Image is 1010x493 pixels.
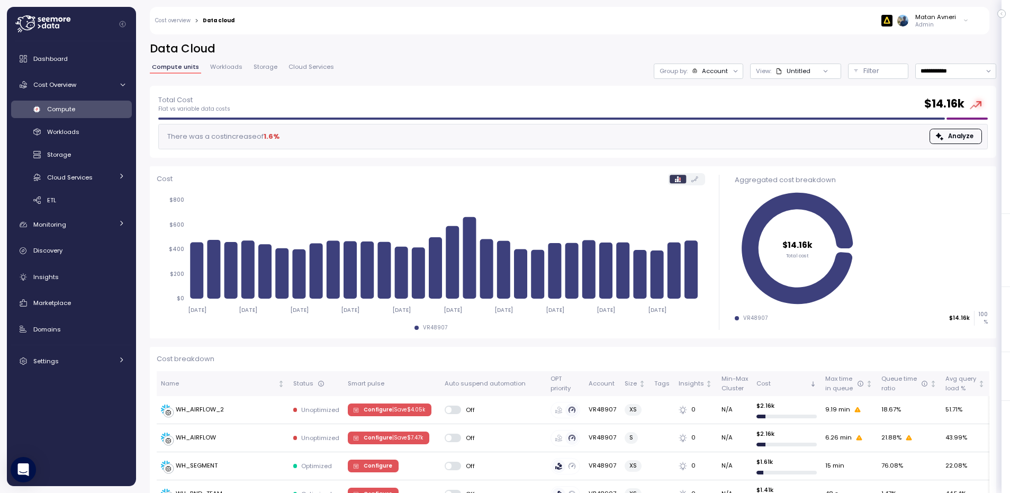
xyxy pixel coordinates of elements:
[629,460,637,471] span: XS
[735,175,988,185] div: Aggregated cost breakdown
[164,131,279,142] div: There was a cost increase of
[11,292,132,313] a: Marketplace
[756,67,771,75] p: View:
[648,307,666,313] tspan: [DATE]
[638,380,646,388] div: Not sorted
[584,424,620,452] td: VR48907
[897,15,908,26] img: ALV-UjU5Buw-CzyJ1K5bu8IX8ljTxP1r2yk8HoTTfslSzKbzWCa6EzckuzgdjvDuYc2TP1Pz5PkiZQPmBAYjAFaxkVOoyYKKT...
[11,351,132,372] a: Settings
[443,307,462,313] tspan: [DATE]
[848,64,908,79] button: Filter
[169,196,184,203] tspan: $800
[203,18,235,23] div: Data cloud
[825,405,850,415] span: 9.19 min
[679,433,713,443] div: 0
[597,307,615,313] tspan: [DATE]
[158,95,230,105] p: Total Cost
[752,371,821,396] th: CostSorted descending
[717,452,752,480] td: N/A
[589,379,616,389] div: Account
[169,246,184,253] tspan: $400
[348,379,436,389] div: Smart pulse
[461,462,475,470] span: Off
[717,396,752,424] td: N/A
[584,452,620,480] td: VR48907
[546,307,564,313] tspan: [DATE]
[47,173,93,182] span: Cloud Services
[11,266,132,288] a: Insights
[11,214,132,235] a: Monitoring
[11,101,132,118] a: Compute
[301,434,339,442] p: Unoptimized
[33,325,61,334] span: Domains
[11,168,132,186] a: Cloud Services
[33,246,62,255] span: Discovery
[392,307,411,313] tspan: [DATE]
[364,460,392,472] span: Configure
[301,406,339,414] p: Unoptimized
[782,239,813,250] tspan: $14.16k
[584,396,620,424] td: VR48907
[881,433,901,443] span: 21.88 %
[392,434,423,442] p: | Save $ 7.47k
[660,67,688,75] p: Group by:
[679,405,713,415] div: 0
[116,20,129,28] button: Collapse navigation
[47,150,71,159] span: Storage
[11,191,132,209] a: ETL
[702,67,728,75] div: Account
[11,457,36,482] div: Open Intercom Messenger
[945,405,962,415] span: 51.71 %
[176,405,224,415] div: WH_AIRFLOW_2
[33,220,66,229] span: Monitoring
[620,371,650,396] th: SizeNot sorted
[881,405,901,415] span: 18.67 %
[949,315,970,322] p: $14.16k
[743,315,768,322] div: VR48907
[722,374,748,393] div: Min-Max Cluster
[674,371,717,396] th: InsightsNot sorted
[187,307,206,313] tspan: [DATE]
[47,128,79,136] span: Workloads
[915,21,956,29] p: Admin
[364,432,423,444] span: Configure
[11,146,132,164] a: Storage
[152,64,199,70] span: Compute units
[423,324,447,331] div: VR48907
[33,357,59,365] span: Settings
[264,131,279,142] div: 1.6 %
[47,105,75,113] span: Compute
[461,406,475,414] span: Off
[254,64,277,70] span: Storage
[654,379,670,389] div: Tags
[155,18,191,23] a: Cost overview
[348,432,429,444] button: Configure |Save$7.47k
[47,196,56,204] span: ETL
[150,41,996,57] h2: Data Cloud
[775,67,810,75] div: Untitled
[881,461,903,471] span: 76.08 %
[930,380,937,388] div: Not sorted
[679,379,704,389] div: Insights
[392,406,425,414] p: | Save $ 4.05k
[157,371,289,396] th: NameNot sorted
[945,433,967,443] span: 43.99 %
[210,64,242,70] span: Workloads
[629,404,637,415] span: XS
[551,374,580,393] div: OPT priority
[945,374,976,393] div: Avg query load %
[494,307,513,313] tspan: [DATE]
[288,64,334,70] span: Cloud Services
[915,13,956,21] div: Matan Avneri
[705,380,713,388] div: Not sorted
[348,404,431,416] button: Configure |Save$4.05k
[756,429,817,438] p: $ 2.16k
[825,461,844,471] span: 15 min
[169,221,184,228] tspan: $600
[33,299,71,307] span: Marketplace
[239,307,257,313] tspan: [DATE]
[809,380,817,388] div: Sorted descending
[11,123,132,141] a: Workloads
[11,240,132,262] a: Discovery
